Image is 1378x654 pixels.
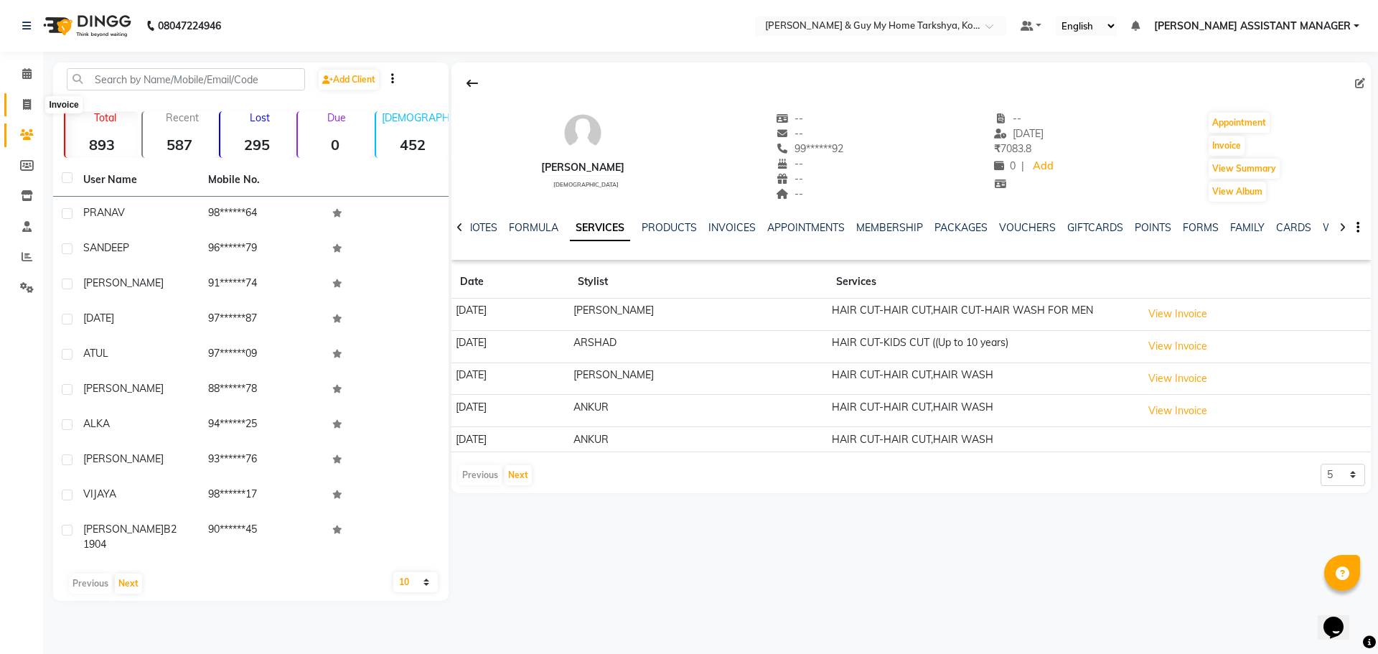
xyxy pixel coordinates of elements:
[451,266,569,299] th: Date
[828,266,1138,299] th: Services
[83,382,164,395] span: [PERSON_NAME]
[382,111,449,124] p: [DEMOGRAPHIC_DATA]
[158,6,221,46] b: 08047224946
[376,136,449,154] strong: 452
[1142,303,1214,325] button: View Invoice
[776,127,803,140] span: --
[1067,221,1123,234] a: GIFTCARDS
[776,172,803,185] span: --
[856,221,923,234] a: MEMBERSHIP
[1030,157,1055,177] a: Add
[994,159,1016,172] span: 0
[149,111,216,124] p: Recent
[83,347,108,360] span: ATUL
[569,395,828,427] td: ANKUR
[83,523,164,536] span: [PERSON_NAME]
[65,136,139,154] strong: 893
[934,221,988,234] a: PACKAGES
[301,111,371,124] p: Due
[451,363,569,395] td: [DATE]
[1323,221,1364,234] a: WALLET
[569,363,828,395] td: [PERSON_NAME]
[828,299,1138,331] td: HAIR CUT-HAIR CUT,HAIR CUT-HAIR WASH FOR MEN
[83,241,129,254] span: SANDEEP
[569,427,828,452] td: ANKUR
[83,206,125,219] span: PRANAV
[1276,221,1311,234] a: CARDS
[83,487,116,500] span: VIJAYA
[776,187,803,200] span: --
[828,395,1138,427] td: HAIR CUT-HAIR CUT,HAIR WASH
[828,363,1138,395] td: HAIR CUT-HAIR CUT,HAIR WASH
[561,111,604,154] img: avatar
[457,70,487,97] div: Back to Client
[553,181,619,188] span: [DEMOGRAPHIC_DATA]
[115,574,142,594] button: Next
[83,452,164,465] span: [PERSON_NAME]
[1318,597,1364,640] iframe: chat widget
[1230,221,1265,234] a: FAMILY
[828,427,1138,452] td: HAIR CUT-HAIR CUT,HAIR WASH
[143,136,216,154] strong: 587
[767,221,845,234] a: APPOINTMENTS
[999,221,1056,234] a: VOUCHERS
[505,465,532,485] button: Next
[776,112,803,125] span: --
[226,111,294,124] p: Lost
[1142,400,1214,422] button: View Invoice
[83,276,164,289] span: [PERSON_NAME]
[1209,113,1270,133] button: Appointment
[1209,159,1280,179] button: View Summary
[828,330,1138,363] td: HAIR CUT-KIDS CUT ((Up to 10 years)
[1021,159,1024,174] span: |
[541,160,624,175] div: [PERSON_NAME]
[451,427,569,452] td: [DATE]
[776,157,803,170] span: --
[569,330,828,363] td: ARSHAD
[569,299,828,331] td: [PERSON_NAME]
[451,395,569,427] td: [DATE]
[994,142,1000,155] span: ₹
[1154,19,1351,34] span: [PERSON_NAME] ASSISTANT MANAGER
[45,96,82,113] div: Invoice
[1209,136,1245,156] button: Invoice
[75,164,200,197] th: User Name
[1142,368,1214,390] button: View Invoice
[319,70,379,90] a: Add Client
[570,215,630,241] a: SERVICES
[83,312,114,324] span: [DATE]
[200,164,324,197] th: Mobile No.
[1209,182,1266,202] button: View Album
[708,221,756,234] a: INVOICES
[67,68,305,90] input: Search by Name/Mobile/Email/Code
[1135,221,1171,234] a: POINTS
[298,136,371,154] strong: 0
[994,142,1031,155] span: 7083.8
[994,127,1044,140] span: [DATE]
[37,6,135,46] img: logo
[451,330,569,363] td: [DATE]
[465,221,497,234] a: NOTES
[1183,221,1219,234] a: FORMS
[1142,335,1214,358] button: View Invoice
[71,111,139,124] p: Total
[451,299,569,331] td: [DATE]
[994,112,1021,125] span: --
[83,417,110,430] span: ALKA
[642,221,697,234] a: PRODUCTS
[569,266,828,299] th: Stylist
[220,136,294,154] strong: 295
[509,221,558,234] a: FORMULA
